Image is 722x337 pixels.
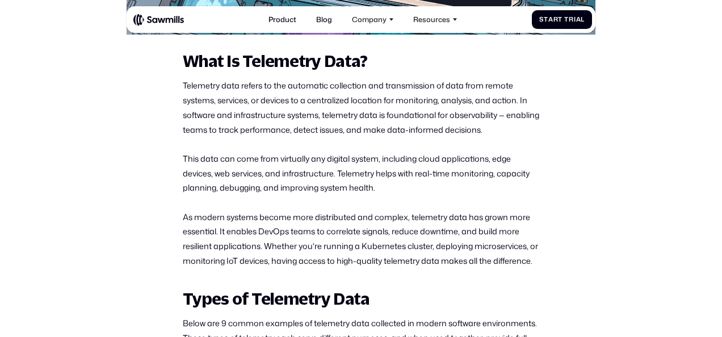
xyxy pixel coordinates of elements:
[183,289,369,308] strong: Types of Telemetry Data
[574,16,576,23] span: i
[183,78,539,137] p: Telemetry data refers to the automatic collection and transmission of data from remote systems, s...
[183,210,539,268] p: As modern systems become more distributed and complex, telemetry data has grown more essential. I...
[539,16,544,23] span: S
[346,10,398,29] div: Company
[581,16,585,23] span: l
[558,16,563,23] span: t
[408,10,463,29] div: Resources
[310,10,337,29] a: Blog
[548,16,553,23] span: a
[544,16,548,23] span: t
[352,15,387,24] div: Company
[532,10,592,28] a: StartTrial
[183,51,367,70] strong: What Is Telemetry Data?
[183,151,539,195] p: This data can come from virtually any digital system, including cloud applications, edge devices,...
[576,16,581,23] span: a
[569,16,574,23] span: r
[553,16,559,23] span: r
[263,10,301,29] a: Product
[564,16,569,23] span: T
[413,15,450,24] div: Resources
